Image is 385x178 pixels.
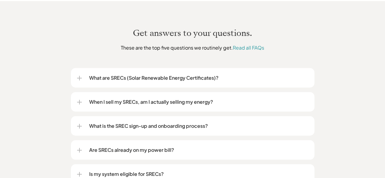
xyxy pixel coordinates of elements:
[80,44,305,51] p: These are the top five questions we routinely get.
[233,44,264,51] a: Read all FAQs
[89,170,308,178] p: Is my system eligible for SRECs?
[89,74,308,82] p: What are SRECs (Solar Renewable Energy Certificates)?
[89,146,308,154] p: Are SRECs already on my power bill?
[89,98,308,106] p: When I sell my SRECs, am I actually selling my energy?
[19,27,366,39] h2: Get answers to your questions.
[89,122,308,130] p: What is the SREC sign-up and onboarding process?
